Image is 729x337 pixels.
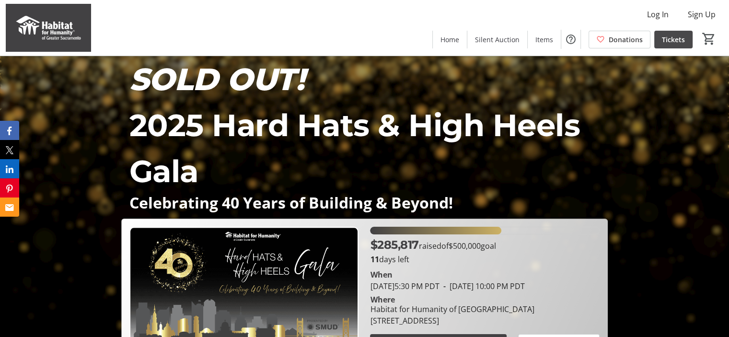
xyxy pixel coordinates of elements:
div: When [370,269,392,280]
em: SOLD OUT! [129,60,304,98]
p: days left [370,254,599,265]
button: Help [561,30,580,49]
span: Donations [609,35,643,45]
a: Tickets [654,31,693,48]
p: Celebrating 40 Years of Building & Beyond! [129,194,600,211]
div: 57.163438% of fundraising goal reached [370,227,599,234]
button: Cart [700,30,717,47]
span: Silent Auction [475,35,520,45]
div: [STREET_ADDRESS] [370,315,534,326]
p: 2025 Hard Hats & High Heels Gala [129,102,600,194]
span: Log In [647,9,669,20]
span: 11 [370,254,379,265]
a: Donations [589,31,650,48]
span: $500,000 [448,241,480,251]
span: [DATE] 10:00 PM PDT [439,281,524,291]
div: Habitat for Humanity of [GEOGRAPHIC_DATA] [370,303,534,315]
p: raised of goal [370,236,496,254]
span: $285,817 [370,238,418,252]
span: Items [535,35,553,45]
a: Home [433,31,467,48]
a: Silent Auction [467,31,527,48]
span: [DATE] 5:30 PM PDT [370,281,439,291]
button: Log In [639,7,676,22]
div: Where [370,296,394,303]
span: Sign Up [688,9,716,20]
a: Items [528,31,561,48]
span: - [439,281,449,291]
span: Tickets [662,35,685,45]
img: Habitat for Humanity of Greater Sacramento's Logo [6,4,91,52]
button: Sign Up [680,7,723,22]
span: Home [440,35,459,45]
